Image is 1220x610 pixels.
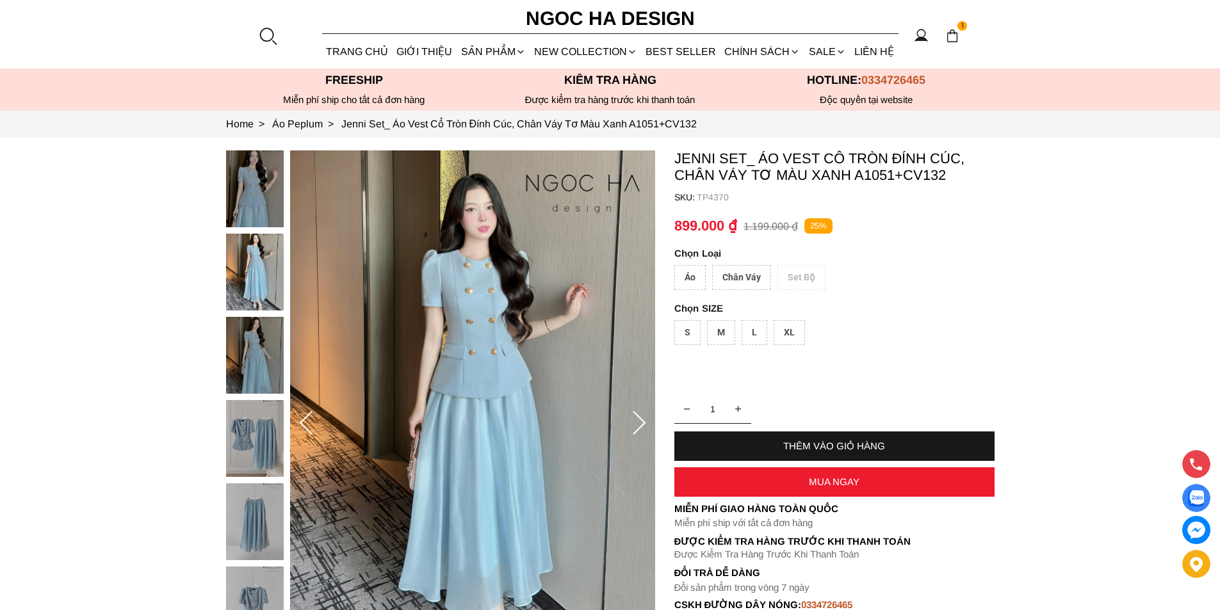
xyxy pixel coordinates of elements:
[226,94,482,106] div: Miễn phí ship cho tất cả đơn hàng
[514,3,706,34] a: Ngoc Ha Design
[674,192,697,202] h6: SKU:
[674,320,701,345] div: S
[712,265,771,290] div: Chân Váy
[254,118,270,129] span: >
[674,536,995,547] p: Được Kiểm Tra Hàng Trước Khi Thanh Toán
[226,74,482,87] p: Freeship
[774,320,805,345] div: XL
[674,396,751,422] input: Quantity input
[482,94,738,106] p: Được kiểm tra hàng trước khi thanh toán
[272,118,341,129] a: Link to Áo Peplum
[674,218,737,234] p: 899.000 ₫
[861,74,925,86] span: 0334726465
[738,74,995,87] p: Hotline:
[226,118,272,129] a: Link to Home
[674,549,995,560] p: Được Kiểm Tra Hàng Trước Khi Thanh Toán
[674,150,995,184] p: Jenni Set_ Áo Vest Cổ Tròn Đính Cúc, Chân Váy Tơ Màu Xanh A1051+CV132
[674,599,802,610] font: cskh đường dây nóng:
[674,517,813,528] font: Miễn phí ship với tất cả đơn hàng
[945,29,959,43] img: img-CART-ICON-ksit0nf1
[674,248,959,259] p: Loại
[393,35,457,68] a: GIỚI THIỆU
[742,320,767,345] div: L
[564,74,656,86] font: Kiểm tra hàng
[674,503,838,514] font: Miễn phí giao hàng toàn quốc
[674,567,995,578] h6: Đổi trả dễ dàng
[1188,490,1204,506] img: Display image
[744,220,798,232] p: 1.199.000 ₫
[707,320,735,345] div: M
[226,317,284,394] img: Jenni Set_ Áo Vest Cổ Tròn Đính Cúc, Chân Váy Tơ Màu Xanh A1051+CV132_mini_2
[720,35,804,68] div: Chính sách
[226,150,284,227] img: Jenni Set_ Áo Vest Cổ Tròn Đính Cúc, Chân Váy Tơ Màu Xanh A1051+CV132_mini_0
[957,21,968,31] span: 1
[674,476,995,487] div: MUA NGAY
[226,234,284,310] img: Jenni Set_ Áo Vest Cổ Tròn Đính Cúc, Chân Váy Tơ Màu Xanh A1051+CV132_mini_1
[674,582,810,593] font: Đổi sản phẩm trong vòng 7 ngày
[697,192,995,202] p: TP4370
[530,35,641,68] a: NEW COLLECTION
[341,118,697,129] a: Link to Jenni Set_ Áo Vest Cổ Tròn Đính Cúc, Chân Váy Tơ Màu Xanh A1051+CV132
[804,218,833,234] p: 25%
[674,265,706,290] div: Áo
[323,118,339,129] span: >
[801,599,852,610] font: 0334726465
[850,35,898,68] a: LIÊN HỆ
[1182,516,1210,544] a: messenger
[804,35,850,68] a: SALE
[738,94,995,106] h6: Độc quyền tại website
[642,35,720,68] a: BEST SELLER
[1182,484,1210,512] a: Display image
[322,35,393,68] a: TRANG CHỦ
[674,440,995,451] div: THÊM VÀO GIỎ HÀNG
[457,35,530,68] div: SẢN PHẨM
[226,400,284,477] img: Jenni Set_ Áo Vest Cổ Tròn Đính Cúc, Chân Váy Tơ Màu Xanh A1051+CV132_mini_3
[674,303,995,314] p: SIZE
[226,483,284,560] img: Jenni Set_ Áo Vest Cổ Tròn Đính Cúc, Chân Váy Tơ Màu Xanh A1051+CV132_mini_4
